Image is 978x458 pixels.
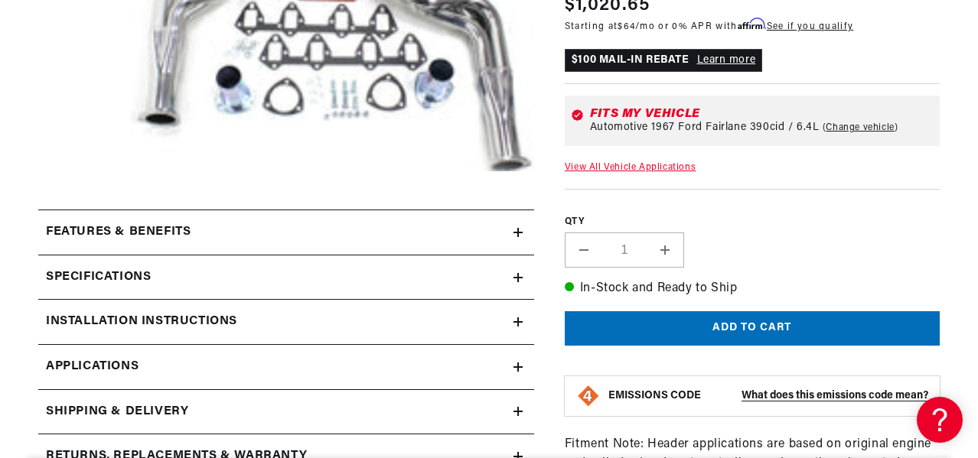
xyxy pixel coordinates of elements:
h2: Shipping & Delivery [46,402,188,422]
p: $100 MAIL-IN REBATE [565,49,762,72]
summary: Shipping & Delivery [38,390,534,434]
span: $64 [618,22,635,31]
strong: What does this emissions code mean? [742,390,928,401]
summary: Specifications [38,255,534,300]
a: See if you qualify - Learn more about Affirm Financing (opens in modal) [767,22,853,31]
button: EMISSIONS CODEWhat does this emissions code mean? [608,389,928,403]
strong: EMISSIONS CODE [608,390,701,401]
summary: Installation instructions [38,300,534,344]
a: Change vehicle [823,122,898,134]
summary: Features & Benefits [38,210,534,255]
span: Applications [46,357,139,377]
button: Add to cart [565,311,940,346]
p: Starting at /mo or 0% APR with . [565,19,853,34]
a: Applications [38,345,534,390]
a: Learn more [697,54,756,66]
h2: Installation instructions [46,312,237,332]
a: View All Vehicle Applications [565,163,696,172]
h2: Specifications [46,268,151,287]
p: In-Stock and Ready to Ship [565,279,940,299]
h2: Features & Benefits [46,223,191,242]
label: QTY [565,216,940,229]
span: Automotive 1967 Ford Fairlane 390cid / 6.4L [590,122,820,134]
img: Emissions code [576,384,601,408]
div: Fits my vehicle [590,108,934,120]
span: Affirm [738,18,764,30]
